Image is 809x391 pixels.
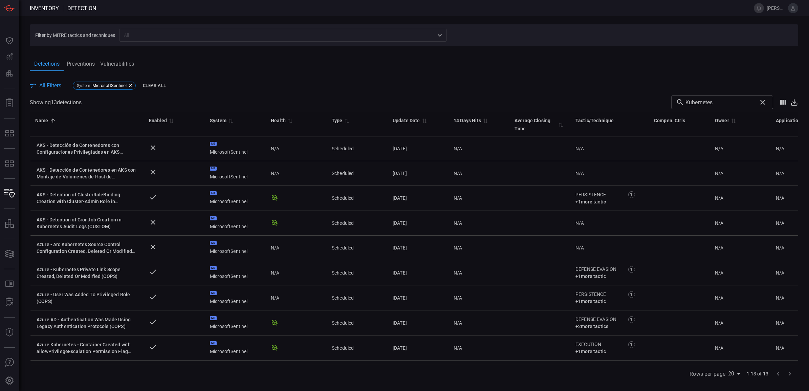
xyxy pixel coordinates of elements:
[210,316,217,320] div: MS
[454,270,462,276] span: N/A
[575,324,608,329] span: + 2 more tactic s
[729,117,737,124] span: Sort by Owner descending
[141,81,168,91] button: Clear All
[210,167,260,180] div: MicrosoftSentinel
[39,82,61,89] span: All Filters
[575,349,606,354] span: + 1 more tactic
[575,245,584,251] span: N/A
[628,291,635,298] div: 1
[387,186,448,211] td: [DATE]
[776,116,804,125] div: Applications
[210,241,260,255] div: MicrosoftSentinel
[37,291,138,305] div: Azure - User Was Added To Privileged Role (COPS)
[628,316,635,323] div: 1
[30,5,59,12] span: Inventory
[286,117,294,124] span: Sort by Health ascending
[210,116,226,125] div: System
[332,345,382,351] div: Scheduled
[575,146,584,151] span: N/A
[575,291,621,298] div: Persistence
[73,82,136,90] div: System:MicrosoftSentinel
[387,136,448,161] td: [DATE]
[556,122,565,128] span: Sort by Average Closing Time descending
[226,117,235,124] span: Sort by System ascending
[35,116,48,125] div: Name
[715,116,729,125] div: Owner
[210,216,260,230] div: MicrosoftSentinel
[685,95,754,109] input: Search
[271,269,279,276] span: N/A
[64,57,97,71] button: Preventions
[776,220,784,226] span: N/A
[1,125,18,142] button: MITRE - Exposures
[481,117,489,124] span: Sort by 14 Days Hits descending
[37,241,138,255] div: Azure - Arc Kubernetes Source Control Configuration Created, Deleted Or Modified (COPS)
[167,117,175,124] span: Sort by Enabled descending
[715,295,723,301] span: N/A
[37,167,138,180] div: AKS - Detección de Contenedores en AKS con Montaje de Volúmenes de Host de Alto Riesgo (CUSTOM)
[210,291,260,305] div: MicrosoftSentinel
[332,295,382,301] div: Scheduled
[271,145,279,152] span: N/A
[776,345,784,351] span: N/A
[387,161,448,186] td: [DATE]
[454,220,462,226] span: N/A
[387,211,448,236] td: [DATE]
[1,324,18,341] button: Threat Intelligence
[1,32,18,49] button: Dashboard
[784,370,795,376] span: Go to next page
[715,220,723,226] span: N/A
[332,116,343,125] div: Type
[387,236,448,260] td: [DATE]
[575,171,584,176] span: N/A
[387,361,448,385] td: [DATE]
[393,116,420,125] div: Update Date
[48,117,57,124] span: Sorted by Name ascending
[30,82,61,89] button: All Filters
[77,83,91,88] span: System :
[776,171,784,176] span: N/A
[210,142,260,155] div: MicrosoftSentinel
[210,142,217,146] div: MS
[271,295,279,301] span: N/A
[37,341,138,355] div: Azure Kubernetes - Container Created with allowPrivilegeEscalation Permission Flag (COPS)
[37,142,138,155] div: AKS - Detección de Contenedores con Configuraciones Privilegiadas en AKS (CUSTOM)
[37,316,138,330] div: Azure AD - Authentication Was Made Using Legacy Authentication Protocols (COPS)
[1,65,18,81] button: Preventions
[1,155,18,172] button: MITRE - Detection Posture
[628,341,635,348] div: 1
[210,266,217,270] div: MS
[575,116,614,125] div: Tactic/Technique
[454,146,462,151] span: N/A
[210,341,217,345] div: MS
[210,241,217,245] div: MS
[454,171,462,176] span: N/A
[454,320,462,326] span: N/A
[37,266,138,280] div: Azure - Kubernetes Private Link Scope Created, Deleted Or Modified (COPS)
[715,146,723,151] span: N/A
[332,145,382,152] div: Scheduled
[435,30,444,40] button: Open
[1,276,18,292] button: Rule Catalog
[37,191,138,205] div: AKS - Detection of ClusterRoleBinding Creation with Cluster-Admin Role in Kubernetes Audit Logs (...
[37,216,138,230] div: AKS - Detection of CronJob Creation in Kubernetes Audit Logs (CUSTOM)
[715,320,723,326] span: N/A
[575,299,606,304] span: + 1 more tactic
[728,368,742,379] div: Rows per page
[210,341,260,355] div: MicrosoftSentinel
[30,99,82,106] span: Showing 13 detection s
[1,186,18,202] button: Inventory
[654,116,685,125] div: Compen. Ctrls
[1,95,18,111] button: Reports
[343,117,351,124] span: Sort by Type ascending
[715,345,723,351] span: N/A
[777,95,790,109] button: Show/Hide columns
[387,285,448,310] td: [DATE]
[776,146,784,151] span: N/A
[454,245,462,251] span: N/A
[715,270,723,276] span: N/A
[1,216,18,232] button: assets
